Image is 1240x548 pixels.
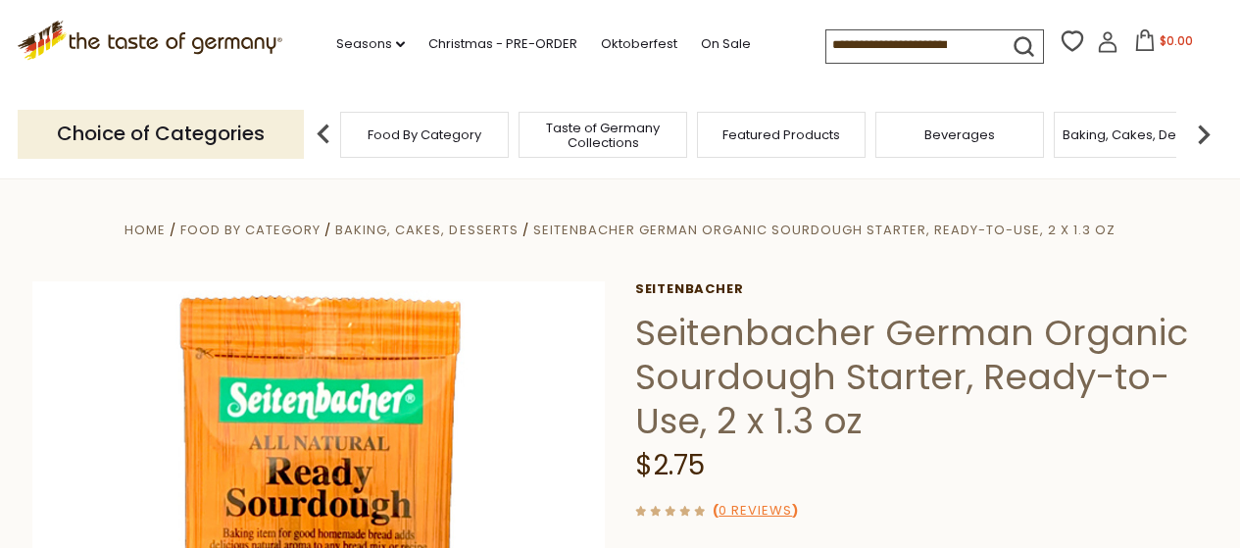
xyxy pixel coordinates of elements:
[428,33,577,55] a: Christmas - PRE-ORDER
[713,501,798,520] span: ( )
[1122,29,1206,59] button: $0.00
[1063,127,1215,142] a: Baking, Cakes, Desserts
[722,127,840,142] a: Featured Products
[1184,115,1223,154] img: next arrow
[180,221,321,239] a: Food By Category
[533,221,1116,239] a: Seitenbacher German Organic Sourdough Starter, Ready-to-Use, 2 x 1.3 oz
[124,221,166,239] a: Home
[304,115,343,154] img: previous arrow
[719,501,792,522] a: 0 Reviews
[635,311,1209,443] h1: Seitenbacher German Organic Sourdough Starter, Ready-to-Use, 2 x 1.3 oz
[1160,32,1193,49] span: $0.00
[924,127,995,142] a: Beverages
[701,33,751,55] a: On Sale
[368,127,481,142] a: Food By Category
[18,110,304,158] p: Choice of Categories
[336,33,405,55] a: Seasons
[601,33,677,55] a: Oktoberfest
[524,121,681,150] a: Taste of Germany Collections
[635,281,1209,297] a: Seitenbacher
[335,221,518,239] a: Baking, Cakes, Desserts
[635,446,705,484] span: $2.75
